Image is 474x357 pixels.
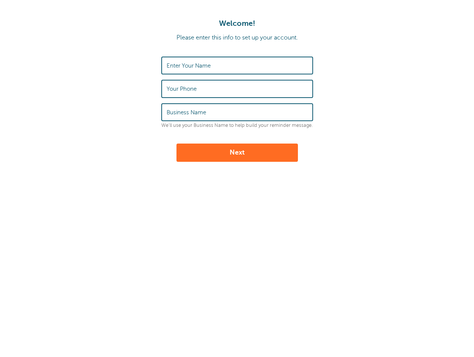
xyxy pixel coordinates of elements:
button: Next [176,144,298,162]
label: Enter Your Name [167,62,211,69]
p: Please enter this info to set up your account. [8,34,466,41]
p: We'll use your Business Name to help build your reminder message. [161,123,313,128]
h1: Welcome! [8,19,466,28]
label: Your Phone [167,85,197,92]
label: Business Name [167,109,206,116]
